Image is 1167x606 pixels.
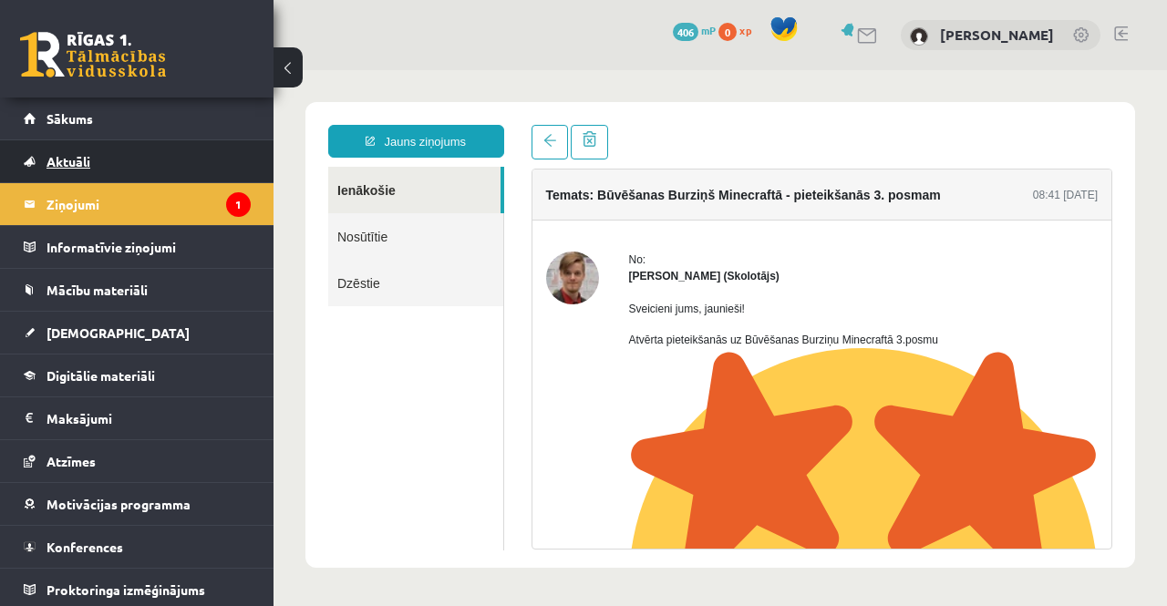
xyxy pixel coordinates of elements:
span: Proktoringa izmēģinājums [46,581,205,598]
i: 1 [226,192,251,217]
span: xp [739,23,751,37]
img: Ričards Miezītis [910,27,928,46]
a: Konferences [24,526,251,568]
span: [DEMOGRAPHIC_DATA] [46,324,190,341]
strong: [PERSON_NAME] (Skolotājs) [356,200,506,212]
div: No: [356,181,825,198]
a: Nosūtītie [55,143,230,190]
h4: Temats: Būvēšanas Burziņš Minecraftā - pieteikšanās 3. posmam [273,118,667,132]
a: Sākums [24,98,251,139]
span: Atzīmes [46,453,96,469]
a: [DEMOGRAPHIC_DATA] [24,312,251,354]
a: Atzīmes [24,440,251,482]
span: Mācību materiāli [46,282,148,298]
span: Konferences [46,539,123,555]
span: Aktuāli [46,153,90,169]
span: Sākums [46,110,93,127]
a: 0 xp [718,23,760,37]
a: [PERSON_NAME] [940,26,1054,44]
legend: Maksājumi [46,397,251,439]
img: Uģis Kagainis [273,181,325,234]
a: 406 mP [673,23,716,37]
a: Mācību materiāli [24,269,251,311]
span: 406 [673,23,698,41]
a: Jauns ziņojums [55,55,231,87]
span: Motivācijas programma [46,496,191,512]
legend: Ziņojumi [46,183,251,225]
a: Rīgas 1. Tālmācības vidusskola [20,32,166,77]
span: 0 [718,23,737,41]
a: Ienākošie [55,97,227,143]
legend: Informatīvie ziņojumi [46,226,251,268]
a: Digitālie materiāli [24,354,251,396]
a: Dzēstie [55,190,230,236]
p: Sveicieni jums, jaunieši! [356,231,825,247]
a: Maksājumi [24,397,251,439]
a: Aktuāli [24,140,251,182]
a: Ziņojumi1 [24,183,251,225]
span: mP [701,23,716,37]
div: 08:41 [DATE] [759,117,824,133]
a: Informatīvie ziņojumi [24,226,251,268]
a: Motivācijas programma [24,483,251,525]
span: Digitālie materiāli [46,367,155,384]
